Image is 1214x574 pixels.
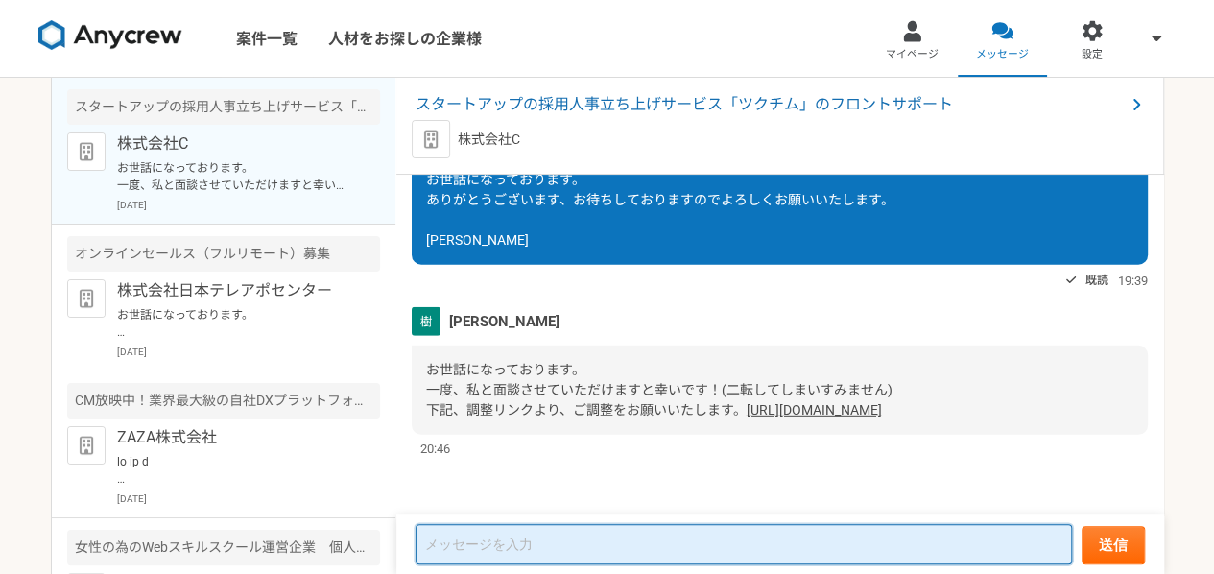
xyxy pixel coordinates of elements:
p: お世話になっております。 一度、私と面談させていただけますと幸いです！(二転してしまいすみません) 下記、調整リンクより、ご調整をお願いいたします。 [URL][DOMAIN_NAME] [117,159,354,194]
p: お世話になっております。 プロフィール拝見してとても魅力的なご経歴で、 ぜひ一度、弊社面談をお願いできないでしょうか？ [URL][DOMAIN_NAME][DOMAIN_NAME] 当社ですが... [117,306,354,341]
div: 女性の為のWebスキルスクール運営企業 個人営業（フルリモート） [67,530,380,565]
div: オンラインセールス（フルリモート）募集 [67,236,380,272]
img: default_org_logo-42cde973f59100197ec2c8e796e4974ac8490bb5b08a0eb061ff975e4574aa76.png [412,120,450,158]
p: ZAZA株式会社 [117,426,354,449]
span: メッセージ [976,47,1029,62]
button: 送信 [1082,526,1145,564]
span: 既読 [1085,269,1108,292]
div: スタートアップの採用人事立ち上げサービス「ツクチム」のフロントサポート [67,89,380,125]
span: 林様 お世話になっております。 ありがとうございます、お待ちしておりますのでよろしくお願いいたします。 [PERSON_NAME] [426,132,894,248]
p: lo ip d sitametcons。 ADIPiscingelitse。 do、eiusmodtemporincididuntutlaboreetdo。 magnaaliquaenima、m... [117,453,354,488]
img: default_org_logo-42cde973f59100197ec2c8e796e4974ac8490bb5b08a0eb061ff975e4574aa76.png [67,279,106,318]
div: CM放映中！業界最大級の自社DXプラットフォームのコンサルティング営業【在宅】 [67,383,380,419]
a: [URL][DOMAIN_NAME] [747,402,882,418]
span: スタートアップの採用人事立ち上げサービス「ツクチム」のフロントサポート [416,93,1125,116]
span: 設定 [1082,47,1103,62]
span: 20:46 [420,440,450,458]
span: [PERSON_NAME] [449,311,559,332]
p: 株式会社C [458,130,520,150]
img: unnamed.png [412,307,440,336]
img: default_org_logo-42cde973f59100197ec2c8e796e4974ac8490bb5b08a0eb061ff975e4574aa76.png [67,132,106,171]
p: [DATE] [117,491,380,506]
p: [DATE] [117,345,380,359]
p: [DATE] [117,198,380,212]
img: 8DqYSo04kwAAAAASUVORK5CYII= [38,20,182,51]
img: default_org_logo-42cde973f59100197ec2c8e796e4974ac8490bb5b08a0eb061ff975e4574aa76.png [67,426,106,465]
span: マイページ [886,47,939,62]
p: 株式会社日本テレアポセンター [117,279,354,302]
span: 19:39 [1118,272,1148,290]
p: 株式会社C [117,132,354,155]
span: お世話になっております。 一度、私と面談させていただけますと幸いです！(二転してしまいすみません) 下記、調整リンクより、ご調整をお願いいたします。 [426,362,893,418]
